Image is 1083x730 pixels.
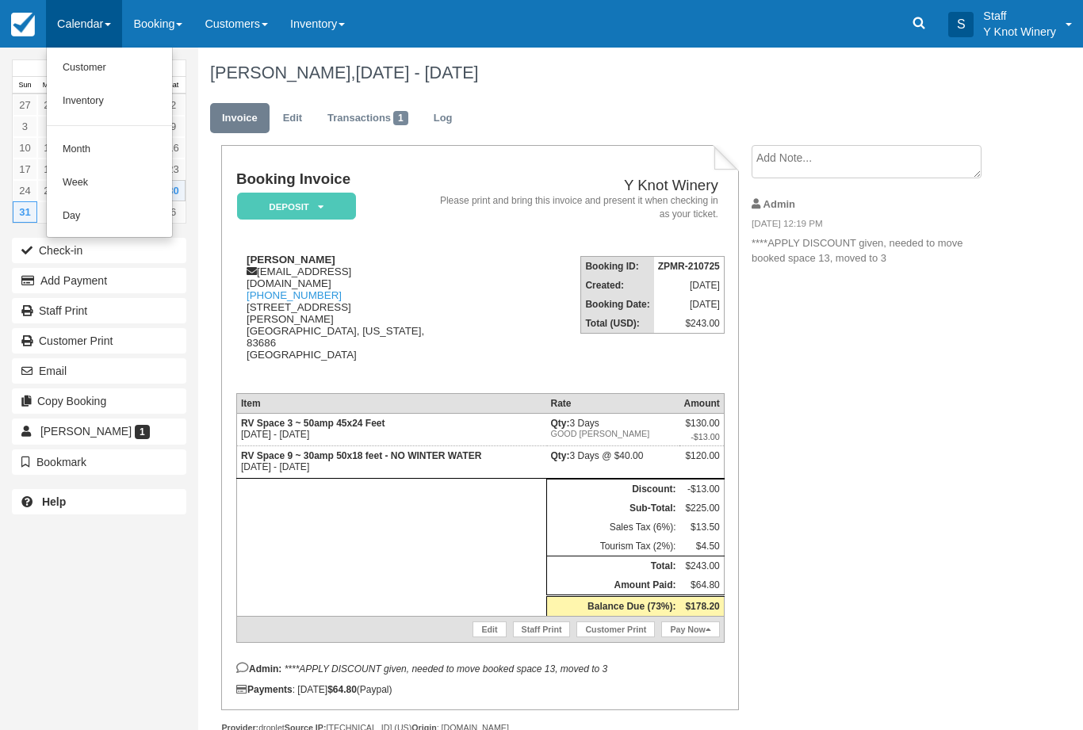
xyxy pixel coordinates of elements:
[47,85,172,118] a: Inventory
[47,166,172,200] a: Week
[47,52,172,85] a: Customer
[47,133,172,166] a: Month
[46,48,173,238] ul: Calendar
[47,200,172,233] a: Day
